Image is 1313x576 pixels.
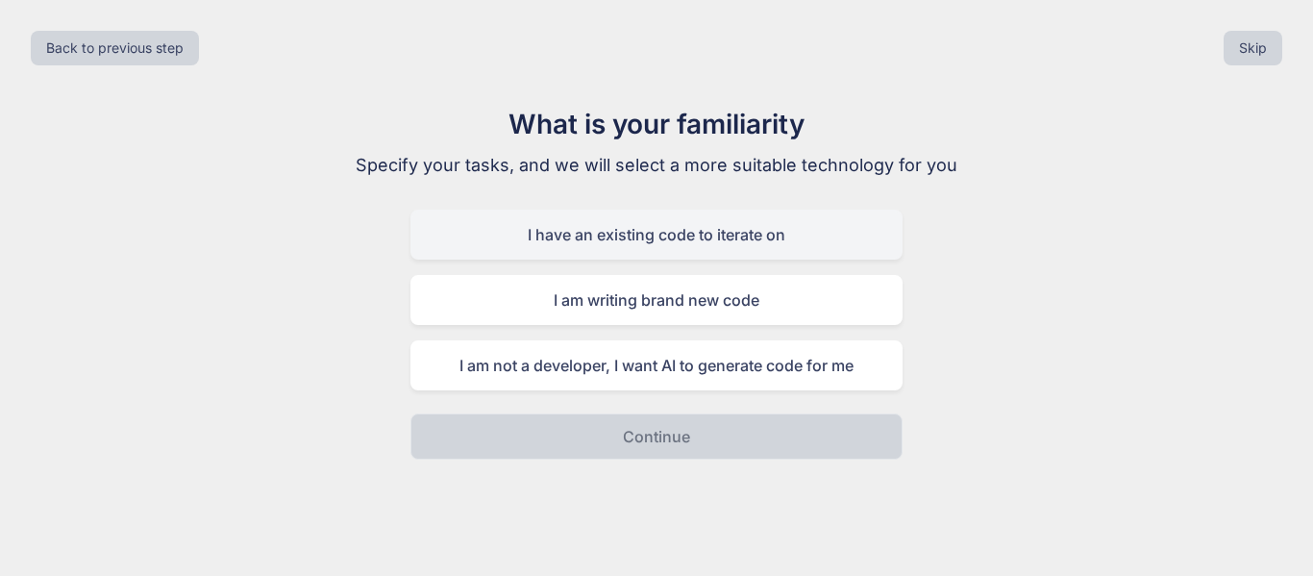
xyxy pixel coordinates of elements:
[410,210,903,260] div: I have an existing code to iterate on
[410,340,903,390] div: I am not a developer, I want AI to generate code for me
[1224,31,1282,65] button: Skip
[410,275,903,325] div: I am writing brand new code
[334,152,979,179] p: Specify your tasks, and we will select a more suitable technology for you
[31,31,199,65] button: Back to previous step
[334,104,979,144] h1: What is your familiarity
[410,413,903,460] button: Continue
[623,425,690,448] p: Continue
